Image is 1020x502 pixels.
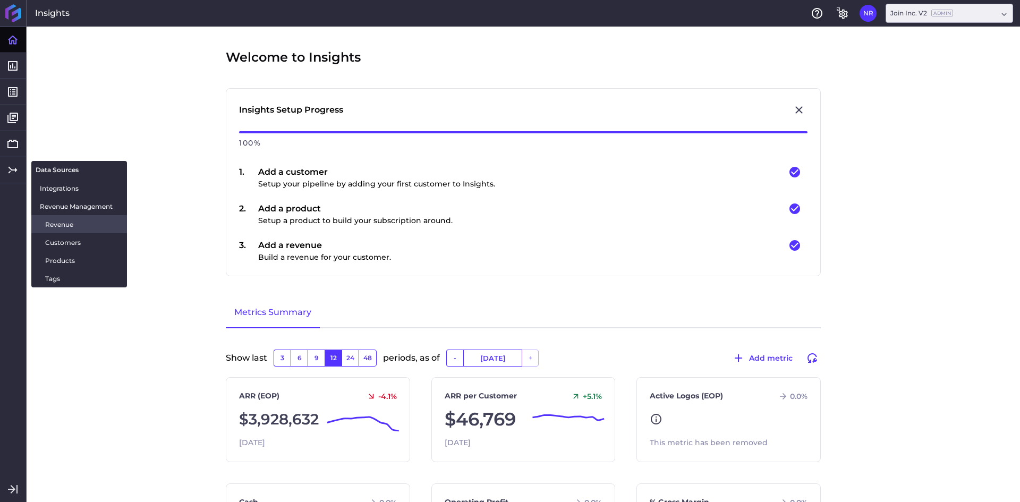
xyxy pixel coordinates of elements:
[464,350,522,366] input: Select Date
[239,406,397,433] div: $3,928,632
[239,166,258,190] div: 1 .
[239,239,258,263] div: 3 .
[258,178,495,190] p: Setup your pipeline by adding your first customer to Insights.
[308,350,325,367] button: 9
[886,4,1013,23] div: Dropdown select
[239,133,807,153] div: 100 %
[291,350,308,367] button: 6
[650,437,807,448] div: This metric has been removed
[834,5,851,22] button: General Settings
[258,252,391,263] p: Build a revenue for your customer.
[226,48,361,67] span: Welcome to Insights
[727,350,797,367] button: Add metric
[567,392,602,401] div: +5.1 %
[809,5,826,22] button: Help
[362,392,397,401] div: -4.1 %
[239,202,258,226] div: 2 .
[239,390,279,402] a: ARR (EOP)
[258,215,453,226] p: Setup a product to build your subscription around.
[446,350,463,367] button: -
[239,104,343,116] div: Insights Setup Progress
[931,10,953,16] ins: Admin
[890,8,953,18] div: Join Inc. V2
[774,392,807,401] div: 0.0 %
[445,406,602,433] div: $46,769
[258,166,495,190] div: Add a customer
[274,350,291,367] button: 3
[342,350,359,367] button: 24
[226,297,320,328] a: Metrics Summary
[359,350,377,367] button: 48
[325,350,342,367] button: 12
[445,390,517,402] a: ARR per Customer
[860,5,877,22] button: User Menu
[258,239,391,263] div: Add a revenue
[226,350,821,377] div: Show last periods, as of
[650,390,723,402] a: Active Logos (EOP)
[790,101,807,118] button: Close
[258,202,453,226] div: Add a product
